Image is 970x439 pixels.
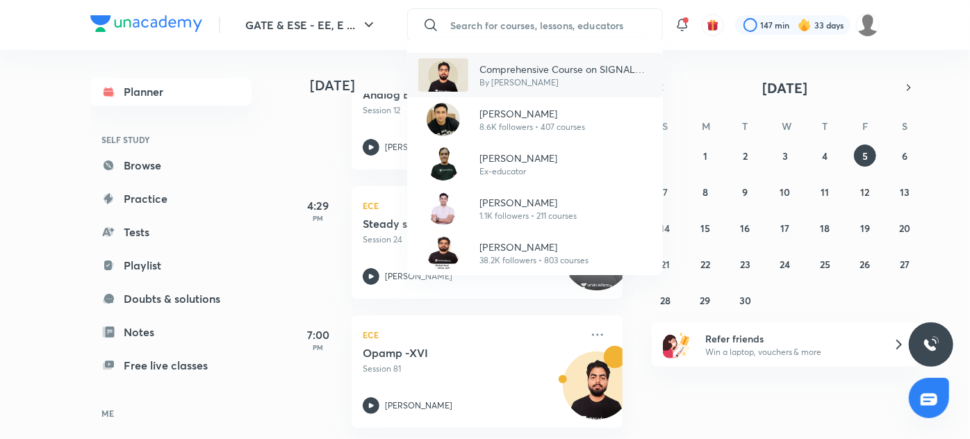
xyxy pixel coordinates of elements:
[407,97,663,142] a: Avatar[PERSON_NAME]8.6K followers • 407 courses
[479,240,589,254] p: [PERSON_NAME]
[427,147,460,181] img: Avatar
[427,192,460,225] img: Avatar
[923,336,939,353] img: ttu
[427,236,460,270] img: Avatar
[479,76,652,89] p: By [PERSON_NAME]
[479,195,577,210] p: [PERSON_NAME]
[427,103,460,136] img: Avatar
[479,106,585,121] p: [PERSON_NAME]
[407,53,663,97] a: AvatarComprehensive Course on SIGNAL SYSTEM ECE/EE/INBy [PERSON_NAME]
[407,186,663,231] a: Avatar[PERSON_NAME]1.1K followers • 211 courses
[418,58,468,92] img: Avatar
[479,62,652,76] p: Comprehensive Course on SIGNAL SYSTEM ECE/EE/IN
[479,254,589,267] p: 38.2K followers • 803 courses
[479,121,585,133] p: 8.6K followers • 407 courses
[479,165,557,178] p: Ex-educator
[479,210,577,222] p: 1.1K followers • 211 courses
[407,142,663,186] a: Avatar[PERSON_NAME]Ex-educator
[479,151,557,165] p: [PERSON_NAME]
[407,231,663,275] a: Avatar[PERSON_NAME]38.2K followers • 803 courses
